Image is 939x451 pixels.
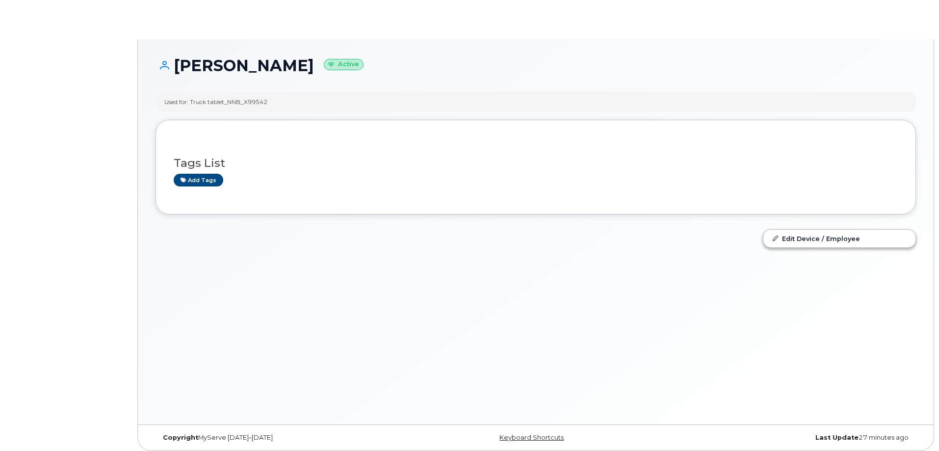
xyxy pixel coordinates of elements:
div: MyServe [DATE]–[DATE] [156,434,409,442]
strong: Last Update [815,434,859,441]
small: Active [324,59,364,70]
div: Used for: Truck tablet_NNB_X99542 [164,98,267,106]
h3: Tags List [174,157,898,169]
h1: [PERSON_NAME] [156,57,916,74]
strong: Copyright [163,434,198,441]
div: 27 minutes ago [662,434,916,442]
a: Add tags [174,174,223,186]
a: Keyboard Shortcuts [499,434,564,441]
a: Edit Device / Employee [763,230,915,247]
